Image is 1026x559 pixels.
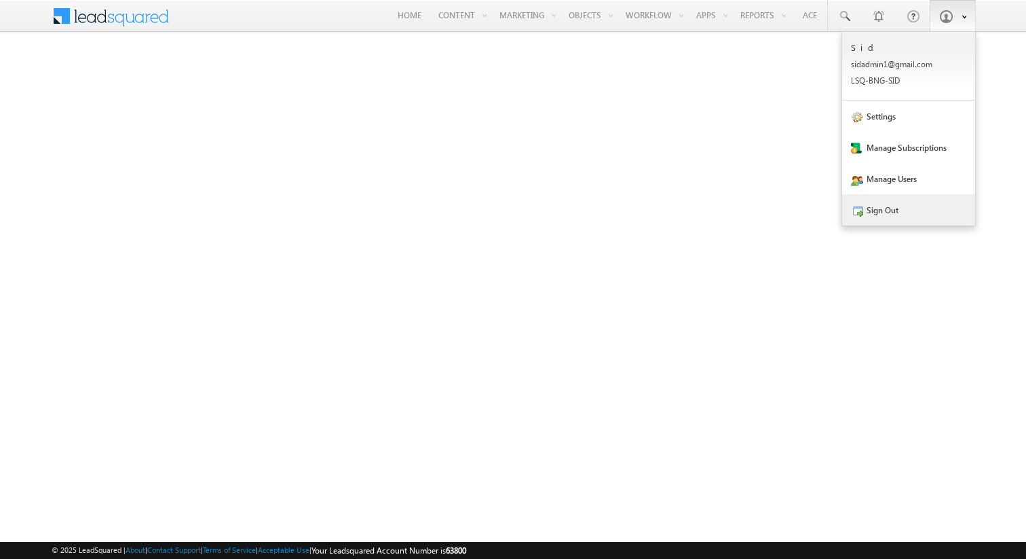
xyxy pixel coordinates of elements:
[147,545,201,554] a: Contact Support
[52,544,466,557] span: © 2025 LeadSquared | | | | |
[258,545,309,554] a: Acceptable Use
[842,132,975,163] a: Manage Subscriptions
[851,59,966,69] p: sidad min1@ gmail .com
[851,75,966,86] p: LSQ-B NG-SI D
[203,545,256,554] a: Terms of Service
[126,545,145,554] a: About
[446,545,466,556] span: 63800
[842,194,975,226] a: Sign Out
[842,163,975,194] a: Manage Users
[851,41,966,53] p: Sid
[842,32,975,101] a: Sid sidadmin1@gmail.com LSQ-BNG-SID
[842,101,975,132] a: Settings
[311,545,466,556] span: Your Leadsquared Account Number is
